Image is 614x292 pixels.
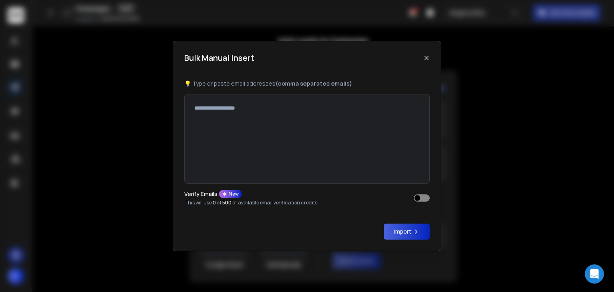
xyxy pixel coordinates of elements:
p: This will use of of available email verification credits. [184,200,319,206]
b: (comma separated emails) [275,80,352,87]
span: 0 [213,199,216,206]
p: 💡 Type or paste email addresses [184,80,430,88]
span: 500 [222,199,231,206]
h1: Bulk Manual Insert [184,52,254,64]
p: Verify Emails [184,191,217,197]
button: Import [384,224,430,240]
div: New [219,190,242,198]
div: Open Intercom Messenger [585,264,604,284]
